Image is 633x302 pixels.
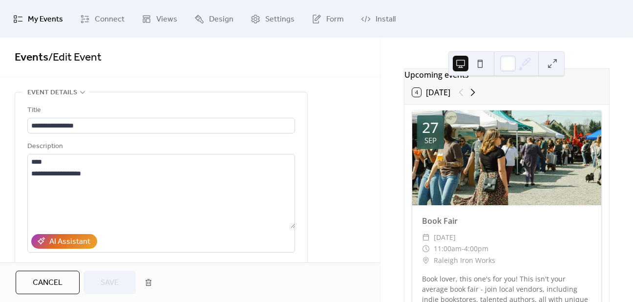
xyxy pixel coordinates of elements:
span: Design [209,12,233,27]
div: ​ [422,232,430,243]
div: ​ [422,255,430,266]
div: Description [27,141,293,152]
a: My Events [6,4,70,34]
div: Upcoming events [404,69,609,81]
a: Design [187,4,241,34]
div: ​ [422,243,430,255]
a: Views [134,4,185,34]
span: Connect [95,12,125,27]
span: My Events [28,12,63,27]
span: Form [326,12,344,27]
div: AI Assistant [49,236,90,248]
span: 4:00pm [464,243,488,255]
a: Connect [73,4,132,34]
a: Install [354,4,403,34]
span: Views [156,12,177,27]
a: Form [304,4,351,34]
div: Book Fair [412,215,601,227]
span: - [462,243,464,255]
a: Settings [243,4,302,34]
button: Cancel [16,271,80,294]
div: Title [27,105,293,116]
span: Raleigh Iron Works [434,255,495,266]
span: 11:00am [434,243,462,255]
span: Cancel [33,277,63,289]
span: Settings [265,12,295,27]
a: Events [15,47,48,68]
div: Sep [424,137,437,144]
button: AI Assistant [31,234,97,249]
button: 4[DATE] [409,86,454,99]
span: Install [376,12,396,27]
span: / Edit Event [48,47,102,68]
span: [DATE] [434,232,456,243]
span: Event details [27,87,77,99]
div: 27 [422,120,439,135]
